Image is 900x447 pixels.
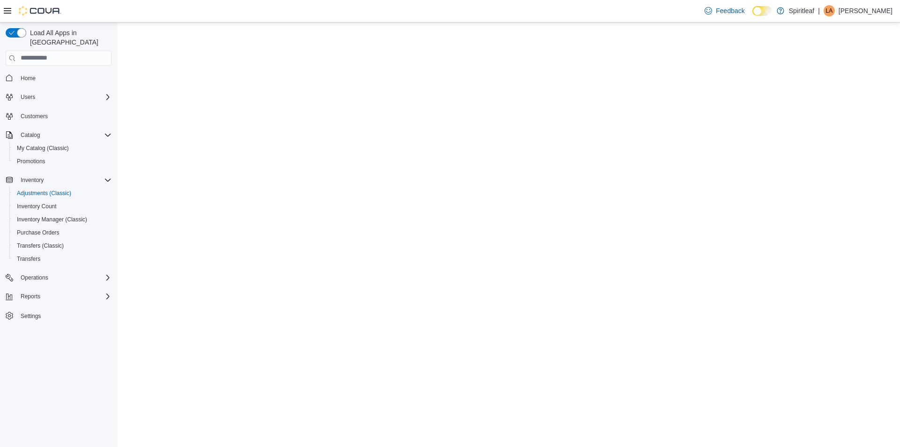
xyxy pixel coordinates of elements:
[2,290,115,303] button: Reports
[17,158,45,165] span: Promotions
[2,71,115,85] button: Home
[9,252,115,265] button: Transfers
[21,312,41,320] span: Settings
[21,75,36,82] span: Home
[19,6,61,15] img: Cova
[824,5,835,16] div: Lucas A
[13,143,73,154] a: My Catalog (Classic)
[839,5,892,16] p: [PERSON_NAME]
[21,293,40,300] span: Reports
[9,226,115,239] button: Purchase Orders
[6,68,112,347] nav: Complex example
[2,109,115,123] button: Customers
[13,214,91,225] a: Inventory Manager (Classic)
[13,201,112,212] span: Inventory Count
[17,272,112,283] span: Operations
[9,200,115,213] button: Inventory Count
[17,110,112,122] span: Customers
[818,5,820,16] p: |
[17,73,39,84] a: Home
[17,111,52,122] a: Customers
[13,143,112,154] span: My Catalog (Classic)
[2,309,115,322] button: Settings
[701,1,748,20] a: Feedback
[13,156,49,167] a: Promotions
[2,129,115,142] button: Catalog
[17,229,60,236] span: Purchase Orders
[13,227,63,238] a: Purchase Orders
[17,242,64,250] span: Transfers (Classic)
[17,129,44,141] button: Catalog
[9,142,115,155] button: My Catalog (Classic)
[17,189,71,197] span: Adjustments (Classic)
[17,291,112,302] span: Reports
[17,255,40,263] span: Transfers
[21,131,40,139] span: Catalog
[17,216,87,223] span: Inventory Manager (Classic)
[2,271,115,284] button: Operations
[9,187,115,200] button: Adjustments (Classic)
[789,5,814,16] p: Spiritleaf
[13,240,112,251] span: Transfers (Classic)
[17,291,44,302] button: Reports
[13,201,60,212] a: Inventory Count
[21,113,48,120] span: Customers
[17,174,112,186] span: Inventory
[13,253,44,265] a: Transfers
[17,311,45,322] a: Settings
[21,274,48,281] span: Operations
[17,144,69,152] span: My Catalog (Classic)
[21,93,35,101] span: Users
[13,188,75,199] a: Adjustments (Classic)
[2,174,115,187] button: Inventory
[2,91,115,104] button: Users
[9,239,115,252] button: Transfers (Classic)
[752,6,772,16] input: Dark Mode
[17,129,112,141] span: Catalog
[13,240,67,251] a: Transfers (Classic)
[13,156,112,167] span: Promotions
[13,214,112,225] span: Inventory Manager (Classic)
[17,91,112,103] span: Users
[9,213,115,226] button: Inventory Manager (Classic)
[826,5,833,16] span: LA
[716,6,744,15] span: Feedback
[26,28,112,47] span: Load All Apps in [GEOGRAPHIC_DATA]
[13,188,112,199] span: Adjustments (Classic)
[17,174,47,186] button: Inventory
[17,91,39,103] button: Users
[17,203,57,210] span: Inventory Count
[21,176,44,184] span: Inventory
[17,272,52,283] button: Operations
[9,155,115,168] button: Promotions
[17,310,112,321] span: Settings
[13,227,112,238] span: Purchase Orders
[13,253,112,265] span: Transfers
[17,72,112,84] span: Home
